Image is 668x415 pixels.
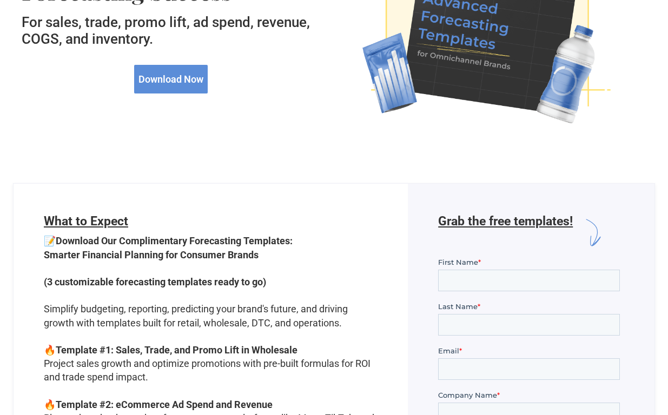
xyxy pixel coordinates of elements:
[3,311,9,317] input: Wholesale
[56,399,273,410] strong: Template #2: eCommerce Ad Spend and Revenue
[12,283,38,292] span: Shopify
[3,324,9,331] input: Retail Stores
[44,235,293,260] strong: Download Our Complimentary Forecasting Templates: Smarter Financial Planning for Consumer Brands
[438,214,573,251] h6: Grab the free templates!
[3,284,9,290] input: Shopify
[12,297,42,305] span: Amazon
[12,310,49,319] span: Wholesale
[22,14,321,48] h5: For sales, trade, promo lift, ad spend, revenue, COGS, and inventory.
[134,65,208,93] a: Download Now
[56,344,297,356] strong: Template #1: Sales, Trade, and Promo Lift in Wholesale
[44,276,266,287] strong: (3 customizable forecasting templates ready to go)
[12,324,56,332] span: Retail Stores
[573,214,610,251] img: arrow
[3,297,9,304] input: Amazon
[44,214,128,229] span: What to Expect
